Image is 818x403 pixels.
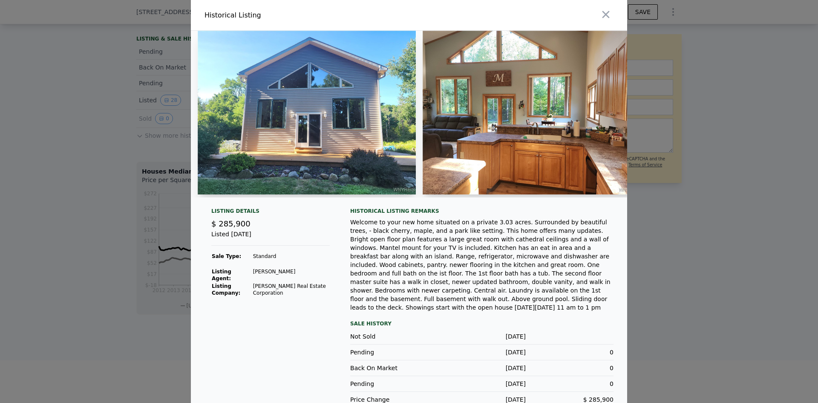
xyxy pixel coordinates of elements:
[211,208,330,218] div: Listing Details
[350,364,438,372] div: Back On Market
[211,230,330,246] div: Listed [DATE]
[212,283,240,296] strong: Listing Company:
[253,282,330,297] td: [PERSON_NAME] Real Estate Corporation
[350,319,613,329] div: Sale History
[198,31,416,194] img: Property Img
[204,10,406,20] div: Historical Listing
[583,396,613,403] span: $ 285,900
[253,252,330,260] td: Standard
[253,268,330,282] td: [PERSON_NAME]
[350,380,438,388] div: Pending
[212,269,231,281] strong: Listing Agent:
[438,364,526,372] div: [DATE]
[526,348,613,357] div: 0
[350,348,438,357] div: Pending
[438,348,526,357] div: [DATE]
[526,364,613,372] div: 0
[350,218,613,312] div: Welcome to your new home situated on a private 3.03 acres. Surrounded by beautiful trees, - black...
[350,208,613,215] div: Historical Listing remarks
[212,253,241,259] strong: Sale Type:
[438,380,526,388] div: [DATE]
[211,219,251,228] span: $ 285,900
[526,380,613,388] div: 0
[438,332,526,341] div: [DATE]
[423,31,641,194] img: Property Img
[350,332,438,341] div: Not Sold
